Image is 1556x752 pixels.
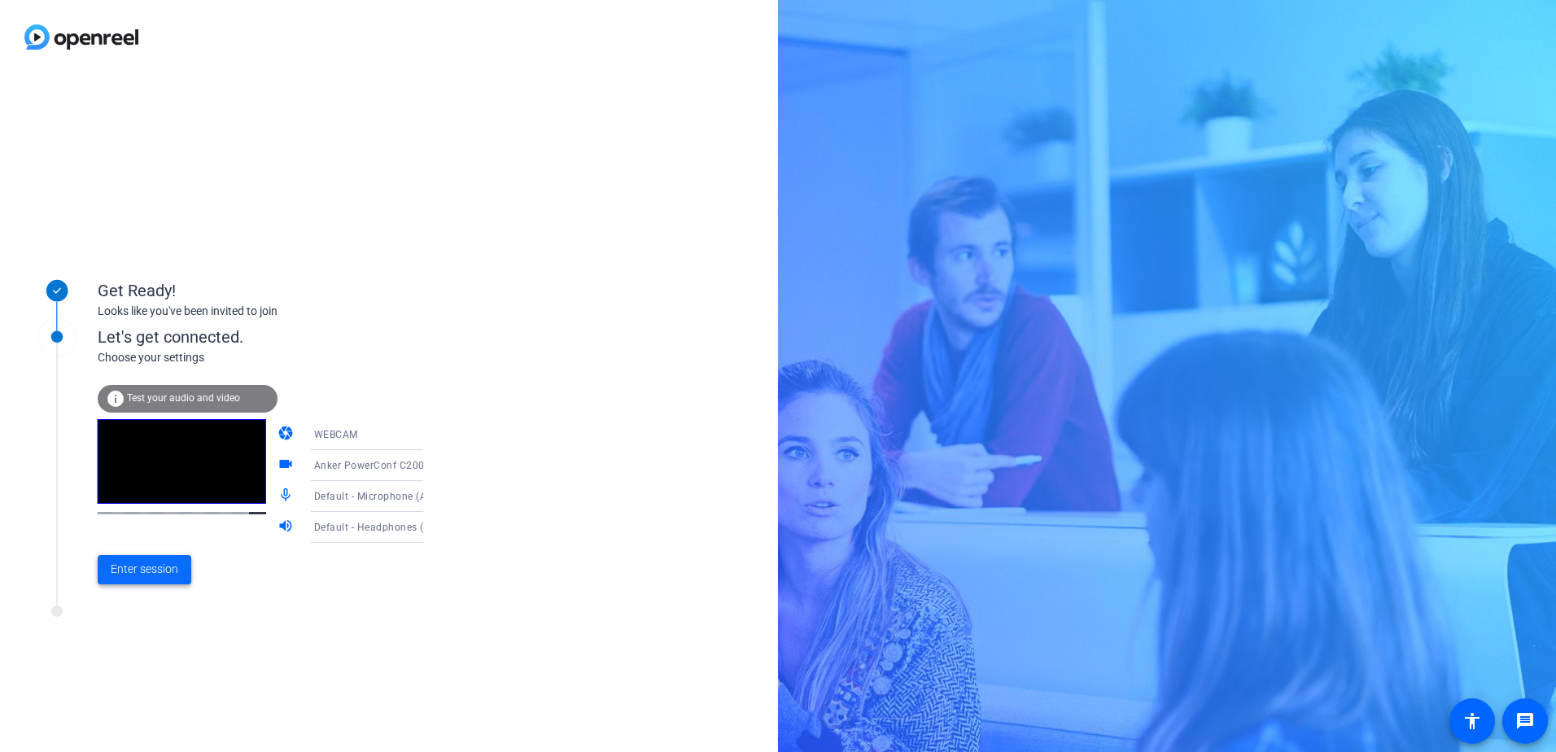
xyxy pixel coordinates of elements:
span: Default - Headphones (Realtek(R) Audio) [314,520,507,533]
div: Get Ready! [98,278,423,303]
mat-icon: message [1515,711,1535,731]
span: Enter session [111,561,178,578]
mat-icon: camera [278,425,297,444]
span: WEBCAM [314,429,358,440]
span: Test your audio and video [127,392,240,404]
div: Let's get connected. [98,325,457,349]
button: Enter session [98,555,191,584]
span: Default - Microphone (Anker PowerConf C200) (291a:3369) [314,489,597,502]
div: Looks like you've been invited to join [98,303,423,320]
mat-icon: mic_none [278,487,297,506]
mat-icon: accessibility [1462,711,1482,731]
mat-icon: videocam [278,456,297,475]
mat-icon: volume_up [278,518,297,537]
div: Choose your settings [98,349,457,366]
span: Anker PowerConf C200 (291a:3369) [314,458,487,471]
mat-icon: info [106,389,125,409]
